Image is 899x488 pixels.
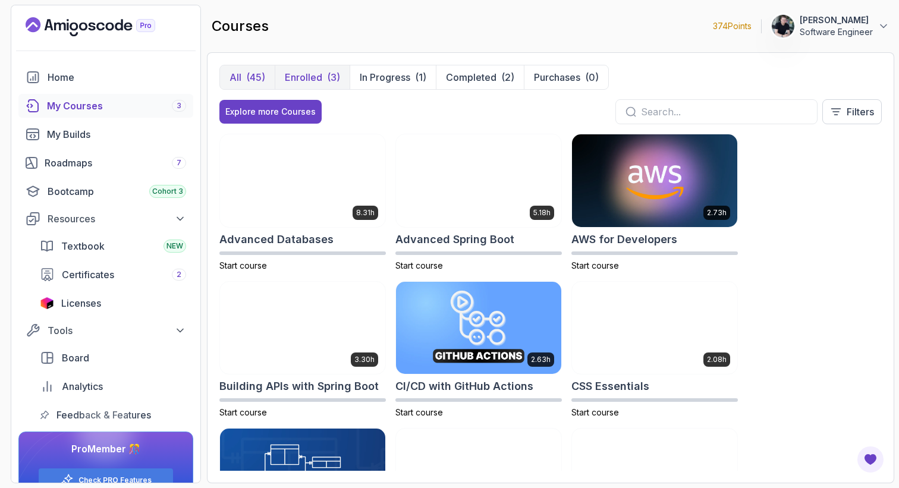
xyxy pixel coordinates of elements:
[707,208,727,218] p: 2.73h
[356,208,375,218] p: 8.31h
[707,355,727,364] p: 2.08h
[26,17,183,36] a: Landing page
[33,403,193,427] a: feedback
[327,70,340,84] div: (3)
[220,65,275,89] button: All(45)
[219,407,267,417] span: Start course
[822,99,882,124] button: Filters
[585,70,599,84] div: (0)
[571,231,677,248] h2: AWS for Developers
[62,351,89,365] span: Board
[395,260,443,270] span: Start course
[45,156,186,170] div: Roadmaps
[847,105,874,119] p: Filters
[501,70,514,84] div: (2)
[177,101,181,111] span: 3
[436,65,524,89] button: Completed(2)
[531,355,551,364] p: 2.63h
[360,70,410,84] p: In Progress
[395,378,533,395] h2: CI/CD with GitHub Actions
[78,476,152,485] a: Check PRO Features
[230,70,241,84] p: All
[275,65,350,89] button: Enrolled(3)
[533,208,551,218] p: 5.18h
[220,282,385,374] img: Building APIs with Spring Boot card
[713,20,752,32] p: 374 Points
[18,94,193,118] a: courses
[47,127,186,141] div: My Builds
[572,134,737,227] img: AWS for Developers card
[33,374,193,398] a: analytics
[771,14,889,38] button: user profile image[PERSON_NAME]Software Engineer
[350,65,436,89] button: In Progress(1)
[18,208,193,229] button: Resources
[395,231,514,248] h2: Advanced Spring Boot
[62,267,114,282] span: Certificates
[571,407,619,417] span: Start course
[18,151,193,175] a: roadmaps
[33,234,193,258] a: textbook
[40,297,54,309] img: jetbrains icon
[33,291,193,315] a: licenses
[152,187,183,196] span: Cohort 3
[396,134,561,227] img: Advanced Spring Boot card
[225,106,316,118] div: Explore more Courses
[48,323,186,338] div: Tools
[61,239,105,253] span: Textbook
[18,65,193,89] a: home
[212,17,269,36] h2: courses
[219,260,267,270] span: Start course
[415,70,426,84] div: (1)
[48,70,186,84] div: Home
[62,379,103,393] span: Analytics
[396,282,561,374] img: CI/CD with GitHub Actions card
[285,70,322,84] p: Enrolled
[534,70,580,84] p: Purchases
[48,184,186,199] div: Bootcamp
[446,70,496,84] p: Completed
[33,263,193,286] a: certificates
[56,408,151,422] span: Feedback & Features
[572,282,737,374] img: CSS Essentials card
[800,14,873,26] p: [PERSON_NAME]
[220,134,385,227] img: Advanced Databases card
[246,70,265,84] div: (45)
[18,122,193,146] a: builds
[166,241,183,251] span: NEW
[177,270,181,279] span: 2
[219,378,379,395] h2: Building APIs with Spring Boot
[219,231,334,248] h2: Advanced Databases
[177,158,181,168] span: 7
[800,26,873,38] p: Software Engineer
[395,407,443,417] span: Start course
[47,99,186,113] div: My Courses
[48,212,186,226] div: Resources
[219,100,322,124] button: Explore more Courses
[524,65,608,89] button: Purchases(0)
[571,378,649,395] h2: CSS Essentials
[61,296,101,310] span: Licenses
[571,260,619,270] span: Start course
[856,445,885,474] button: Open Feedback Button
[354,355,375,364] p: 3.30h
[18,180,193,203] a: bootcamp
[18,320,193,341] button: Tools
[33,346,193,370] a: board
[772,15,794,37] img: user profile image
[641,105,807,119] input: Search...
